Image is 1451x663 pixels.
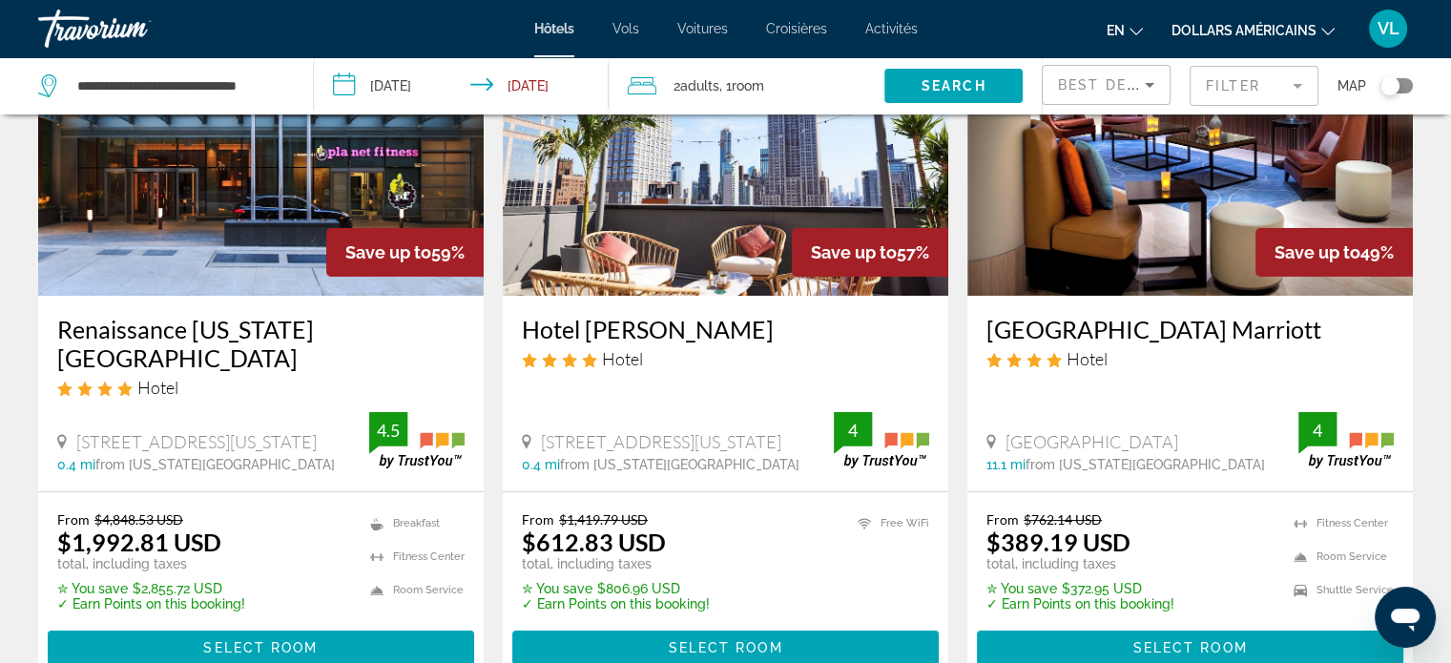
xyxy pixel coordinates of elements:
[1107,16,1143,44] button: Changer de langue
[612,21,639,36] a: Vols
[314,57,609,114] button: Check-in date: Dec 30, 2025 Check-out date: Jan 1, 2026
[1171,16,1335,44] button: Changer de devise
[680,78,719,93] span: Adults
[57,556,245,571] p: total, including taxes
[1024,511,1102,528] del: $762.14 USD
[1026,457,1265,472] span: from [US_STATE][GEOGRAPHIC_DATA]
[719,73,764,99] span: , 1
[1275,242,1360,262] span: Save up to
[1298,412,1394,468] img: trustyou-badge.svg
[57,377,465,398] div: 4 star Hotel
[57,457,95,472] span: 0.4 mi
[137,377,178,398] span: Hotel
[57,581,245,596] p: $2,855.72 USD
[522,581,592,596] span: ✮ You save
[57,596,245,611] p: ✓ Earn Points on this booking!
[986,596,1174,611] p: ✓ Earn Points on this booking!
[1363,9,1413,49] button: Menu utilisateur
[766,21,827,36] a: Croisières
[1107,23,1125,38] font: en
[1058,73,1154,96] mat-select: Sort by
[361,578,465,602] li: Room Service
[1171,23,1316,38] font: dollars américains
[369,419,407,442] div: 4.5
[848,511,929,535] li: Free WiFi
[361,511,465,535] li: Breakfast
[1255,228,1413,277] div: 49%
[1375,587,1436,648] iframe: Bouton de lancement de la fenêtre de messagerie
[922,78,986,93] span: Search
[522,596,710,611] p: ✓ Earn Points on this booking!
[986,528,1130,556] ins: $389.19 USD
[1058,77,1157,93] span: Best Deals
[57,581,128,596] span: ✮ You save
[834,412,929,468] img: trustyou-badge.svg
[326,228,484,277] div: 59%
[674,73,719,99] span: 2
[811,242,897,262] span: Save up to
[522,528,666,556] ins: $612.83 USD
[1378,18,1399,38] font: VL
[986,556,1174,571] p: total, including taxes
[534,21,574,36] a: Hôtels
[1337,73,1366,99] span: Map
[1284,545,1394,569] li: Room Service
[1284,511,1394,535] li: Fitness Center
[986,581,1174,596] p: $372.95 USD
[369,412,465,468] img: trustyou-badge.svg
[1366,77,1413,94] button: Toggle map
[668,640,782,655] span: Select Room
[1005,431,1178,452] span: [GEOGRAPHIC_DATA]
[792,228,948,277] div: 57%
[1132,640,1247,655] span: Select Room
[541,431,781,452] span: [STREET_ADDRESS][US_STATE]
[986,348,1394,369] div: 4 star Hotel
[1298,419,1337,442] div: 4
[977,635,1403,656] a: Select Room
[1067,348,1108,369] span: Hotel
[986,457,1026,472] span: 11.1 mi
[609,57,884,114] button: Travelers: 2 adults, 0 children
[57,315,465,372] a: Renaissance [US_STATE][GEOGRAPHIC_DATA]
[602,348,643,369] span: Hotel
[1284,578,1394,602] li: Shuttle Service
[94,511,183,528] del: $4,848.53 USD
[986,315,1394,343] a: [GEOGRAPHIC_DATA] Marriott
[522,457,560,472] span: 0.4 mi
[522,511,554,528] span: From
[95,457,335,472] span: from [US_STATE][GEOGRAPHIC_DATA]
[512,635,939,656] a: Select Room
[559,511,648,528] del: $1,419.79 USD
[48,635,474,656] a: Select Room
[57,511,90,528] span: From
[522,556,710,571] p: total, including taxes
[522,315,929,343] a: Hotel [PERSON_NAME]
[203,640,318,655] span: Select Room
[865,21,918,36] a: Activités
[345,242,431,262] span: Save up to
[361,545,465,569] li: Fitness Center
[986,511,1019,528] span: From
[522,348,929,369] div: 4 star Hotel
[57,528,221,556] ins: $1,992.81 USD
[834,419,872,442] div: 4
[884,69,1023,103] button: Search
[560,457,799,472] span: from [US_STATE][GEOGRAPHIC_DATA]
[38,4,229,53] a: Travorium
[732,78,764,93] span: Room
[76,431,317,452] span: [STREET_ADDRESS][US_STATE]
[986,581,1057,596] span: ✮ You save
[522,581,710,596] p: $806.96 USD
[1190,65,1318,107] button: Filter
[677,21,728,36] a: Voitures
